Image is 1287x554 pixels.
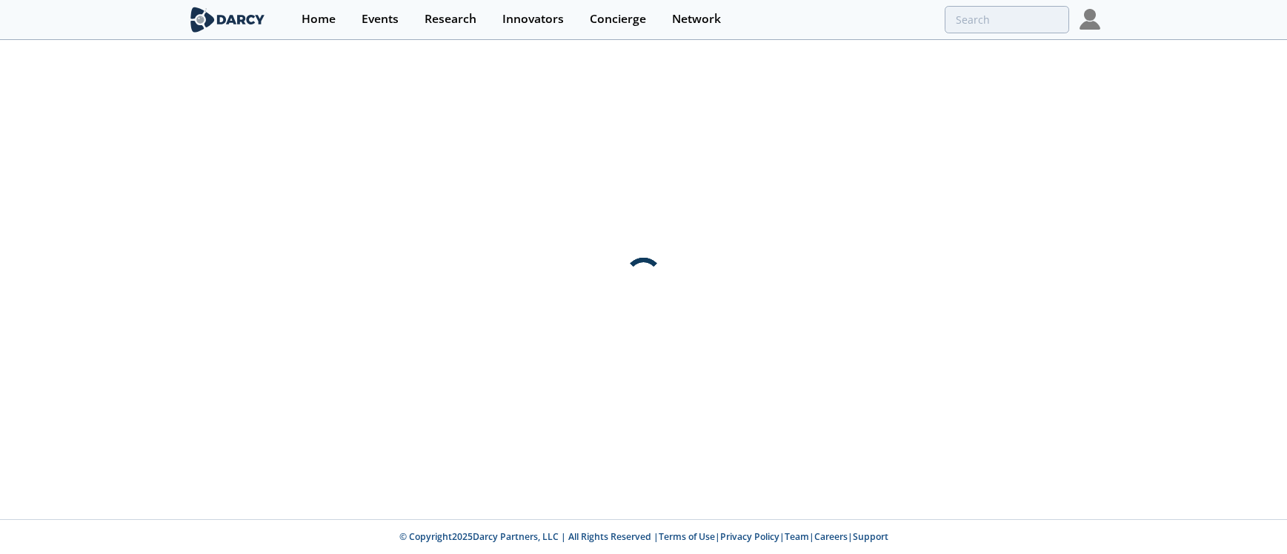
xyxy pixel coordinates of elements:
div: Innovators [502,13,564,25]
div: Events [362,13,399,25]
a: Privacy Policy [720,530,779,543]
a: Careers [814,530,848,543]
div: Network [672,13,721,25]
div: Research [425,13,476,25]
img: Profile [1080,9,1100,30]
div: Concierge [590,13,646,25]
a: Team [785,530,809,543]
p: © Copyright 2025 Darcy Partners, LLC | All Rights Reserved | | | | | [96,530,1192,544]
img: logo-wide.svg [187,7,268,33]
a: Terms of Use [659,530,715,543]
a: Support [853,530,888,543]
div: Home [302,13,336,25]
input: Advanced Search [945,6,1069,33]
